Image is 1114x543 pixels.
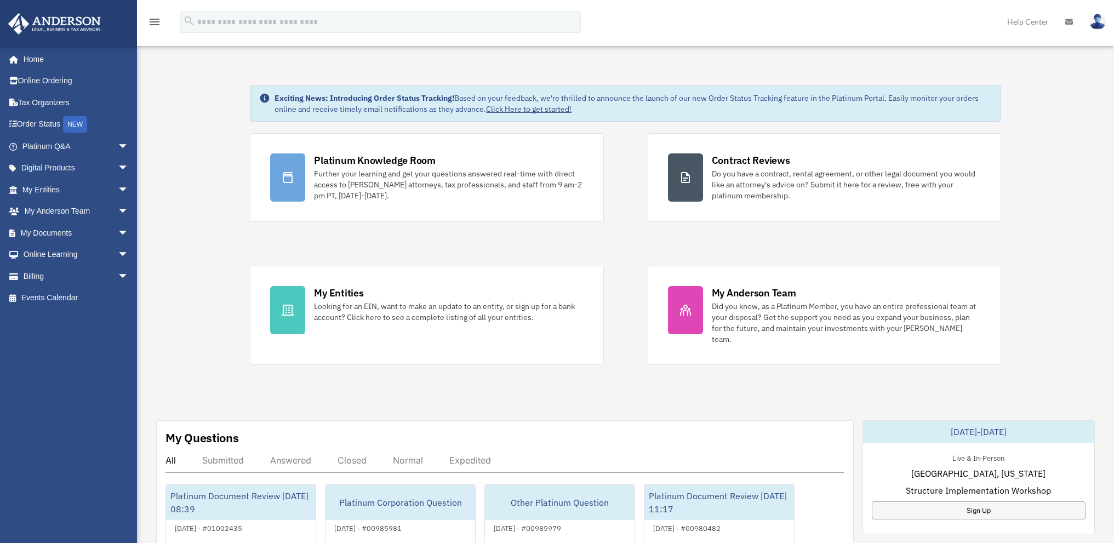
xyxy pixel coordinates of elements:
a: Home [8,48,140,70]
a: Tax Organizers [8,92,145,113]
a: menu [148,19,161,28]
a: Billingarrow_drop_down [8,265,145,287]
div: Contract Reviews [712,153,790,167]
div: [DATE] - #00980482 [644,522,729,533]
strong: Exciting News: Introducing Order Status Tracking! [275,93,454,103]
span: arrow_drop_down [118,244,140,266]
img: Anderson Advisors Platinum Portal [5,13,104,35]
span: arrow_drop_down [118,179,140,201]
a: Digital Productsarrow_drop_down [8,157,145,179]
div: Based on your feedback, we're thrilled to announce the launch of our new Order Status Tracking fe... [275,93,991,115]
div: [DATE] - #01002435 [166,522,251,533]
div: Platinum Document Review [DATE] 08:39 [166,485,316,520]
a: Platinum Q&Aarrow_drop_down [8,135,145,157]
a: Online Learningarrow_drop_down [8,244,145,266]
span: [GEOGRAPHIC_DATA], [US_STATE] [911,467,1046,480]
i: search [183,15,195,27]
span: arrow_drop_down [118,157,140,180]
span: Structure Implementation Workshop [906,484,1051,497]
a: Sign Up [872,501,1086,519]
a: Events Calendar [8,287,145,309]
a: Click Here to get started! [486,104,572,114]
a: My Entitiesarrow_drop_down [8,179,145,201]
a: My Anderson Team Did you know, as a Platinum Member, you have an entire professional team at your... [648,266,1001,365]
span: arrow_drop_down [118,135,140,158]
div: Platinum Corporation Question [325,485,475,520]
div: [DATE] - #00985981 [325,522,410,533]
div: Did you know, as a Platinum Member, you have an entire professional team at your disposal? Get th... [712,301,981,345]
a: Platinum Knowledge Room Further your learning and get your questions answered real-time with dire... [250,133,603,222]
a: My Entities Looking for an EIN, want to make an update to an entity, or sign up for a bank accoun... [250,266,603,365]
div: Submitted [202,455,244,466]
div: All [165,455,176,466]
div: Live & In-Person [944,451,1013,463]
img: User Pic [1089,14,1106,30]
div: Further your learning and get your questions answered real-time with direct access to [PERSON_NAM... [314,168,583,201]
span: arrow_drop_down [118,201,140,223]
span: arrow_drop_down [118,265,140,288]
div: Answered [270,455,311,466]
div: My Questions [165,430,239,446]
div: NEW [63,116,87,133]
a: Contract Reviews Do you have a contract, rental agreement, or other legal document you would like... [648,133,1001,222]
div: [DATE] - #00985979 [485,522,570,533]
a: My Anderson Teamarrow_drop_down [8,201,145,222]
span: arrow_drop_down [118,222,140,244]
div: Expedited [449,455,491,466]
div: My Anderson Team [712,286,796,300]
a: My Documentsarrow_drop_down [8,222,145,244]
div: Do you have a contract, rental agreement, or other legal document you would like an attorney's ad... [712,168,981,201]
div: Platinum Knowledge Room [314,153,436,167]
div: Looking for an EIN, want to make an update to an entity, or sign up for a bank account? Click her... [314,301,583,323]
i: menu [148,15,161,28]
a: Online Ordering [8,70,145,92]
div: Platinum Document Review [DATE] 11:17 [644,485,794,520]
div: Normal [393,455,423,466]
div: Closed [338,455,367,466]
div: [DATE]-[DATE] [863,421,1094,443]
a: Order StatusNEW [8,113,145,136]
div: Other Platinum Question [485,485,635,520]
div: My Entities [314,286,363,300]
